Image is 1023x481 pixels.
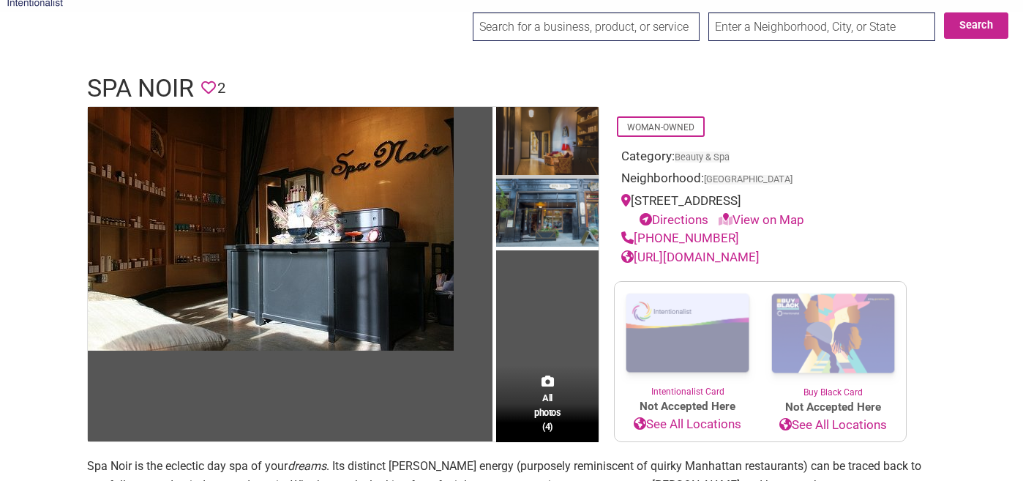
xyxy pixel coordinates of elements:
[627,122,694,133] a: Woman-Owned
[760,282,906,399] a: Buy Black Card
[534,391,561,433] span: All photos (4)
[621,169,899,192] div: Neighborhood:
[621,231,739,245] a: [PHONE_NUMBER]
[217,77,225,100] span: 2
[615,282,760,398] a: Intentionalist Card
[615,398,760,415] span: Not Accepted Here
[615,415,760,434] a: See All Locations
[288,459,326,473] em: dreams
[719,212,804,227] a: View on Map
[640,212,708,227] a: Directions
[621,250,760,264] a: [URL][DOMAIN_NAME]
[87,71,194,106] h1: Spa Noir
[760,416,906,435] a: See All Locations
[760,399,906,416] span: Not Accepted Here
[675,152,730,163] a: Beauty & Spa
[944,12,1008,39] button: Search
[708,12,935,41] input: Enter a Neighborhood, City, or State
[621,192,899,229] div: [STREET_ADDRESS]
[760,282,906,386] img: Buy Black Card
[615,282,760,385] img: Intentionalist Card
[704,175,792,184] span: [GEOGRAPHIC_DATA]
[621,147,899,170] div: Category:
[473,12,700,41] input: Search for a business, product, or service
